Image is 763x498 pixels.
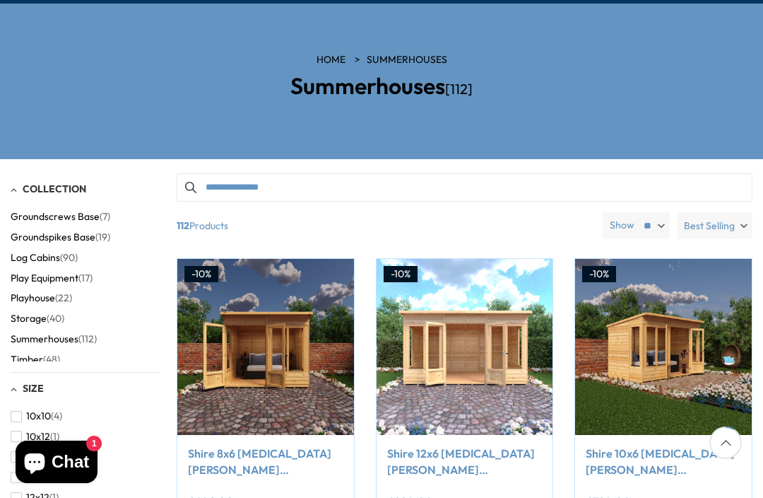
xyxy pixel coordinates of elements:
[100,211,110,223] span: (7)
[50,431,59,443] span: (1)
[177,212,189,239] b: 112
[11,313,47,325] span: Storage
[60,252,78,264] span: (90)
[445,80,473,98] span: [112]
[11,329,97,349] button: Summerhouses (112)
[23,183,86,195] span: Collection
[11,447,58,468] button: 10x6
[47,313,64,325] span: (40)
[317,53,345,67] a: HOME
[11,333,78,345] span: Summerhouses
[95,231,110,243] span: (19)
[78,333,97,345] span: (112)
[171,212,597,239] span: Products
[11,292,55,304] span: Playhouse
[684,212,735,239] span: Best Selling
[11,354,43,366] span: Timber
[367,53,447,67] a: Summerhouses
[387,446,543,477] a: Shire 12x6 [MEDICAL_DATA][PERSON_NAME] Summerhouse
[11,268,93,289] button: Play Equipment (17)
[51,410,62,422] span: (4)
[586,446,741,477] a: Shire 10x6 [MEDICAL_DATA][PERSON_NAME] Summerhouse
[582,266,616,283] div: -10%
[11,406,62,427] button: 10x10
[11,207,110,227] button: Groundscrews Base (7)
[55,292,72,304] span: (22)
[184,266,218,283] div: -10%
[177,173,752,202] input: Search products
[11,252,60,264] span: Log Cabins
[11,288,72,308] button: Playhouse (22)
[78,272,93,284] span: (17)
[11,468,58,488] button: 10x8
[23,382,44,395] span: Size
[43,354,60,366] span: (48)
[11,248,78,268] button: Log Cabins (90)
[188,446,343,477] a: Shire 8x6 [MEDICAL_DATA][PERSON_NAME] Summerhouse
[11,308,64,329] button: Storage (40)
[677,212,752,239] label: Best Selling
[384,266,418,283] div: -10%
[11,441,102,487] inbox-online-store-chat: Shopify online store chat
[11,231,95,243] span: Groundspikes Base
[610,219,634,233] label: Show
[11,427,59,447] button: 10x12
[11,227,110,248] button: Groundspikes Base (19)
[201,74,562,98] h2: Summerhouses
[11,349,60,370] button: Timber (48)
[26,410,51,422] span: 10x10
[26,431,50,443] span: 10x12
[11,272,78,284] span: Play Equipment
[11,211,100,223] span: Groundscrews Base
